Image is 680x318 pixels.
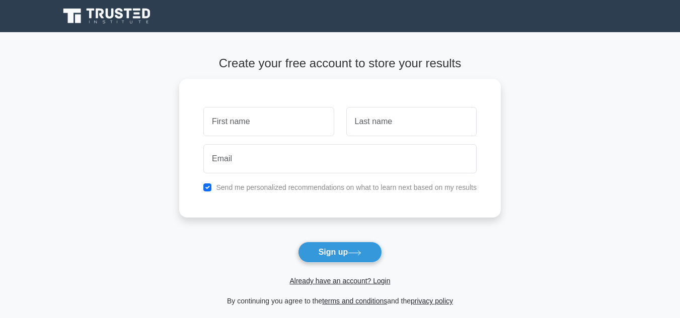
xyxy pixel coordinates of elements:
input: First name [203,107,334,136]
a: terms and conditions [322,297,387,305]
input: Last name [346,107,477,136]
button: Sign up [298,242,383,263]
a: privacy policy [411,297,453,305]
h4: Create your free account to store your results [179,56,501,71]
input: Email [203,144,477,173]
a: Already have an account? Login [289,277,390,285]
div: By continuing you agree to the and the [173,295,507,307]
label: Send me personalized recommendations on what to learn next based on my results [216,183,477,191]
